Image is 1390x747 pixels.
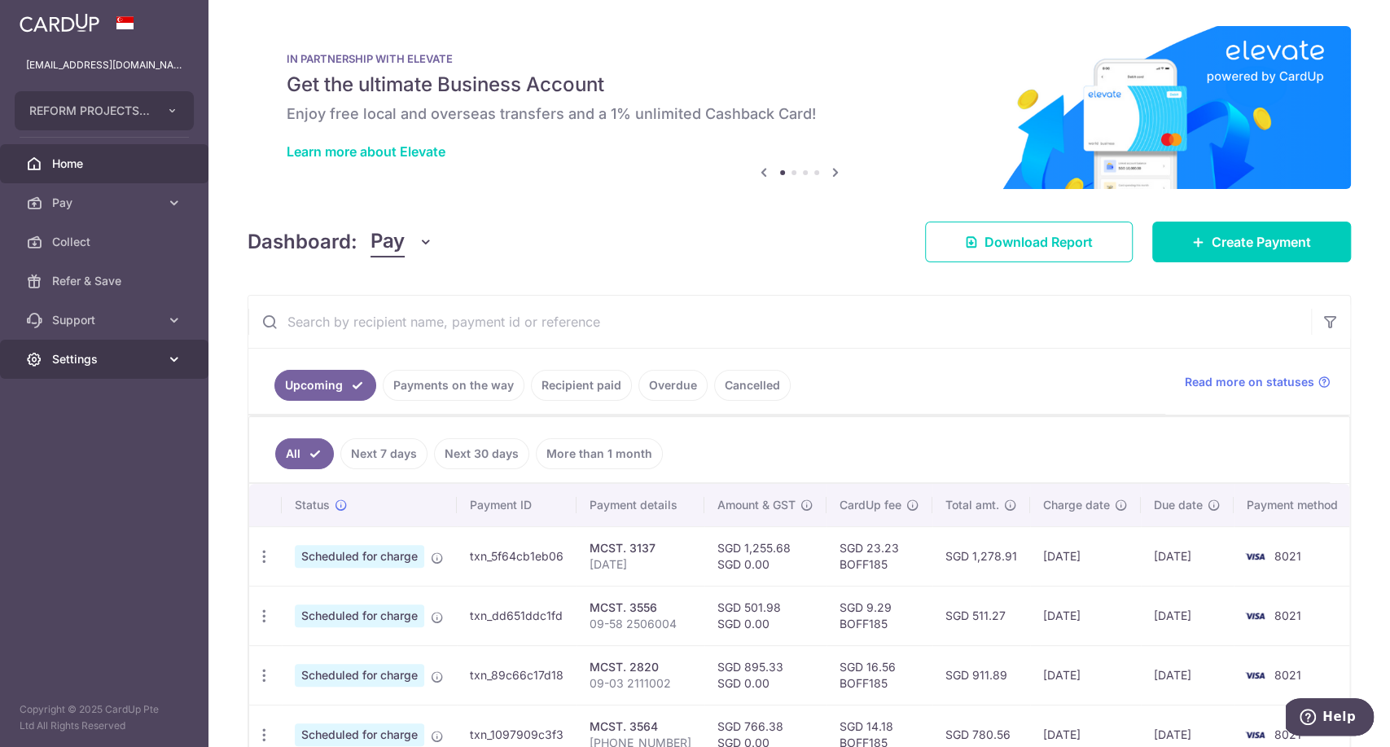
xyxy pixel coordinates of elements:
[1154,497,1203,513] span: Due date
[932,586,1030,645] td: SGD 511.27
[248,227,357,257] h4: Dashboard:
[37,11,70,26] span: Help
[1239,547,1271,566] img: Bank Card
[52,156,160,172] span: Home
[287,143,445,160] a: Learn more about Elevate
[590,659,691,675] div: MCST. 2820
[704,645,827,705] td: SGD 895.33 SGD 0.00
[295,604,424,627] span: Scheduled for charge
[52,312,160,328] span: Support
[590,675,691,692] p: 09-03 2111002
[29,103,150,119] span: REFORM PROJECTS PTE. LTD.
[1030,526,1141,586] td: [DATE]
[275,438,334,469] a: All
[1234,484,1357,526] th: Payment method
[52,234,160,250] span: Collect
[590,718,691,735] div: MCST. 3564
[457,645,577,705] td: txn_89c66c17d18
[1239,725,1271,745] img: Bank Card
[371,226,405,257] span: Pay
[295,497,330,513] span: Status
[590,600,691,616] div: MCST. 3556
[26,57,182,73] p: [EMAIL_ADDRESS][DOMAIN_NAME]
[1274,549,1301,563] span: 8021
[287,52,1312,65] p: IN PARTNERSHIP WITH ELEVATE
[1274,609,1301,622] span: 8021
[248,296,1311,348] input: Search by recipient name, payment id or reference
[248,26,1351,189] img: Renovation banner
[371,226,433,257] button: Pay
[287,104,1312,124] h6: Enjoy free local and overseas transfers and a 1% unlimited Cashback Card!
[925,222,1133,262] a: Download Report
[590,540,691,556] div: MCST. 3137
[577,484,704,526] th: Payment details
[457,586,577,645] td: txn_dd651ddc1fd
[1274,727,1301,741] span: 8021
[20,13,99,33] img: CardUp
[287,72,1312,98] h5: Get the ultimate Business Account
[932,645,1030,705] td: SGD 911.89
[717,497,796,513] span: Amount & GST
[52,273,160,289] span: Refer & Save
[383,370,524,401] a: Payments on the way
[295,723,424,746] span: Scheduled for charge
[840,497,901,513] span: CardUp fee
[274,370,376,401] a: Upcoming
[932,526,1030,586] td: SGD 1,278.91
[1239,666,1271,685] img: Bank Card
[714,370,791,401] a: Cancelled
[457,484,577,526] th: Payment ID
[945,497,999,513] span: Total amt.
[1141,526,1234,586] td: [DATE]
[1286,698,1374,739] iframe: Opens a widget where you can find more information
[1043,497,1110,513] span: Charge date
[827,586,932,645] td: SGD 9.29 BOFF185
[1030,586,1141,645] td: [DATE]
[531,370,632,401] a: Recipient paid
[15,91,194,130] button: REFORM PROJECTS PTE. LTD.
[1212,232,1311,252] span: Create Payment
[827,645,932,705] td: SGD 16.56 BOFF185
[340,438,428,469] a: Next 7 days
[1185,374,1331,390] a: Read more on statuses
[704,526,827,586] td: SGD 1,255.68 SGD 0.00
[1239,606,1271,626] img: Bank Card
[295,545,424,568] span: Scheduled for charge
[434,438,529,469] a: Next 30 days
[52,195,160,211] span: Pay
[590,616,691,632] p: 09-58 2506004
[704,586,827,645] td: SGD 501.98 SGD 0.00
[827,526,932,586] td: SGD 23.23 BOFF185
[1185,374,1314,390] span: Read more on statuses
[1030,645,1141,705] td: [DATE]
[1141,586,1234,645] td: [DATE]
[457,526,577,586] td: txn_5f64cb1eb06
[1152,222,1351,262] a: Create Payment
[984,232,1093,252] span: Download Report
[590,556,691,573] p: [DATE]
[638,370,708,401] a: Overdue
[295,664,424,687] span: Scheduled for charge
[1141,645,1234,705] td: [DATE]
[536,438,663,469] a: More than 1 month
[52,351,160,367] span: Settings
[1274,668,1301,682] span: 8021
